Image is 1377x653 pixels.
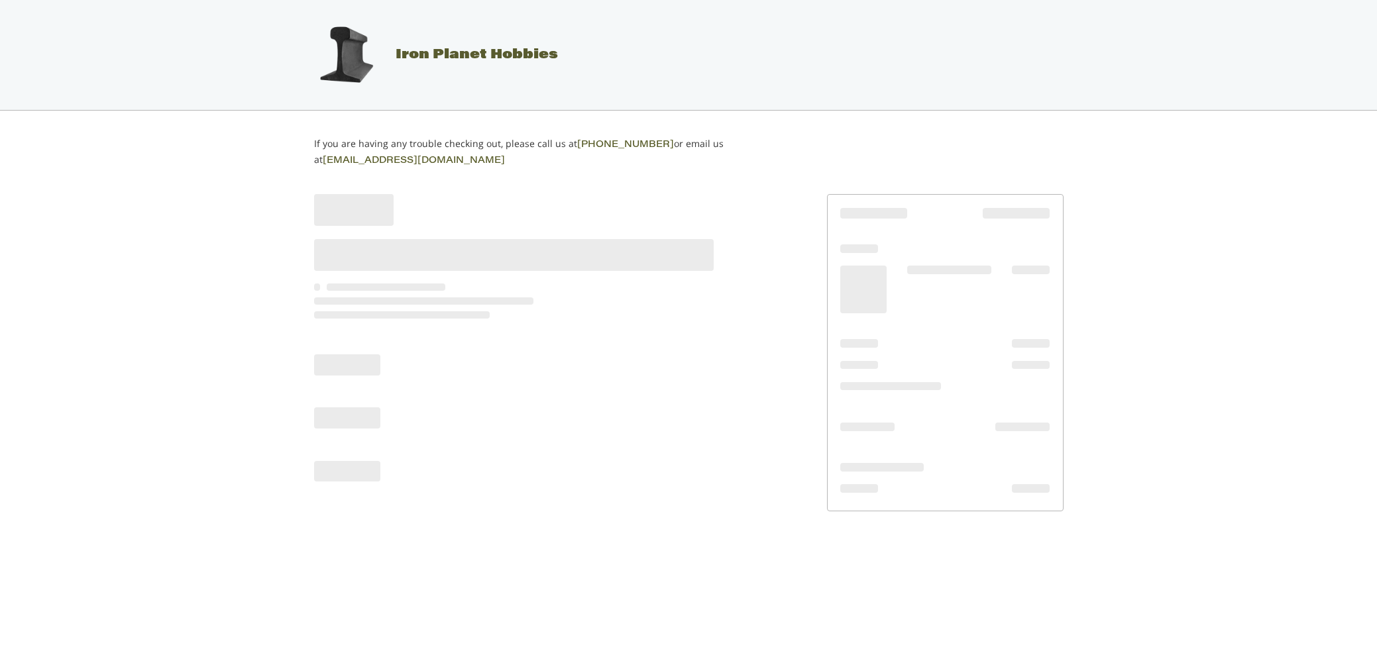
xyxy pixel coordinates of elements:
[396,48,558,62] span: Iron Planet Hobbies
[323,156,505,166] a: [EMAIL_ADDRESS][DOMAIN_NAME]
[313,22,379,88] img: Iron Planet Hobbies
[314,136,765,168] p: If you are having any trouble checking out, please call us at or email us at
[577,140,674,150] a: [PHONE_NUMBER]
[300,48,558,62] a: Iron Planet Hobbies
